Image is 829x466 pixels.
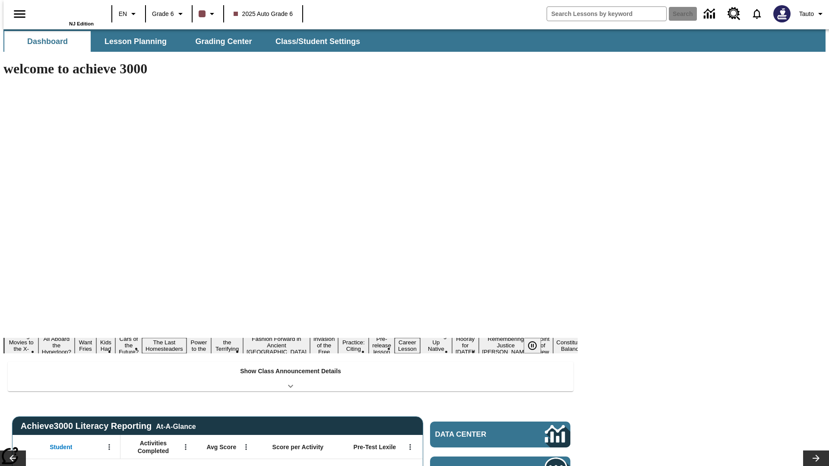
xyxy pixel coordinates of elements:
div: At-A-Glance [156,421,196,431]
span: Grade 6 [152,9,174,19]
img: Avatar [773,5,791,22]
div: Pause [524,338,550,353]
button: Slide 8 Attack of the Terrifying Tomatoes [211,331,243,360]
span: Tauto [799,9,814,19]
button: Profile/Settings [796,6,829,22]
span: 2025 Auto Grade 6 [234,9,293,19]
button: Slide 3 Do You Want Fries With That? [75,325,96,366]
button: Slide 15 Hooray for Constitution Day! [452,334,479,356]
button: Dashboard [4,31,91,52]
button: Open side menu [7,1,32,27]
span: NJ Edition [69,21,94,26]
button: Slide 12 Pre-release lesson [369,334,395,356]
button: Pause [524,338,541,353]
span: Score per Activity [272,443,324,451]
input: search field [547,7,666,21]
button: Slide 18 The Constitution's Balancing Act [553,331,595,360]
span: Activities Completed [125,439,182,455]
span: Student [50,443,72,451]
a: Notifications [746,3,768,25]
span: Achieve3000 Literacy Reporting [21,421,196,431]
button: Slide 14 Cooking Up Native Traditions [420,331,452,360]
button: Slide 13 Career Lesson [395,338,420,353]
a: Resource Center, Will open in new tab [722,2,746,25]
button: Slide 5 Cars of the Future? [115,334,142,356]
div: Show Class Announcement Details [8,362,573,391]
button: Open Menu [404,441,417,453]
span: Avg Score [206,443,236,451]
a: Data Center [430,422,570,447]
button: Slide 7 Solar Power to the People [187,331,212,360]
button: Lesson carousel, Next [803,450,829,466]
a: Data Center [699,2,722,26]
button: Language: EN, Select a language [115,6,142,22]
a: Home [38,4,94,21]
button: Class color is dark brown. Change class color [195,6,221,22]
button: Class/Student Settings [269,31,367,52]
button: Slide 10 The Invasion of the Free CD [310,328,339,363]
button: Slide 4 Dirty Jobs Kids Had To Do [96,325,115,366]
button: Slide 6 The Last Homesteaders [142,338,187,353]
button: Open Menu [240,441,253,453]
button: Slide 16 Remembering Justice O'Connor [479,334,533,356]
button: Lesson Planning [92,31,179,52]
div: SubNavbar [3,31,368,52]
button: Slide 9 Fashion Forward in Ancient Rome [243,334,310,356]
h1: welcome to achieve 3000 [3,61,578,77]
button: Slide 1 Taking Movies to the X-Dimension [4,331,38,360]
button: Grade: Grade 6, Select a grade [149,6,189,22]
p: Show Class Announcement Details [240,367,341,376]
button: Slide 2 All Aboard the Hyperloop? [38,334,75,356]
button: Open Menu [103,441,116,453]
span: Data Center [435,430,516,439]
span: Pre-Test Lexile [354,443,396,451]
button: Grading Center [180,31,267,52]
button: Select a new avatar [768,3,796,25]
div: SubNavbar [3,29,826,52]
button: Open Menu [179,441,192,453]
button: Slide 11 Mixed Practice: Citing Evidence [338,331,369,360]
span: EN [119,9,127,19]
div: Home [38,3,94,26]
